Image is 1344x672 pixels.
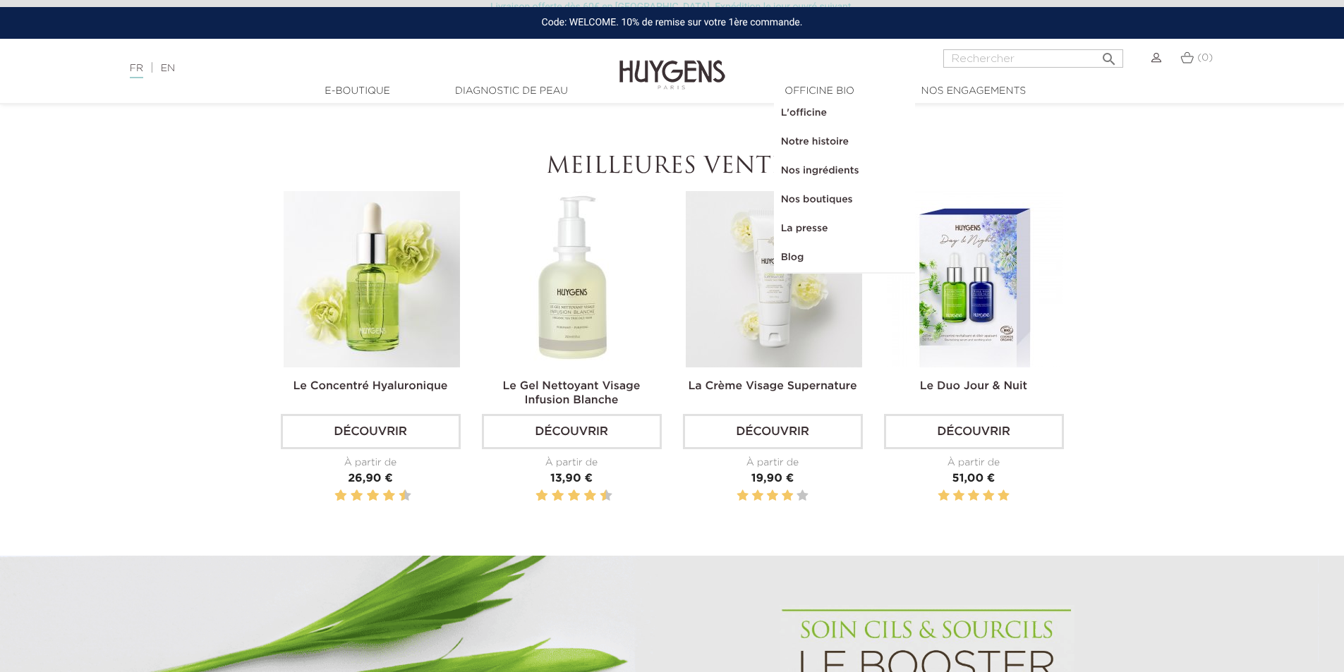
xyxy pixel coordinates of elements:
span: 51,00 € [952,473,995,484]
a: Notre histoire [774,128,915,157]
a: Découvrir [281,414,461,449]
label: 4 [782,487,793,505]
img: La Crème Visage Supernature [686,191,862,367]
label: 3 [549,487,551,505]
span: 26,90 € [348,473,393,484]
div: À partir de [683,456,863,470]
img: Huygens [619,37,725,92]
label: 4 [983,487,994,505]
span: 19,90 € [751,473,794,484]
label: 9 [396,487,399,505]
label: 10 [603,487,610,505]
label: 10 [401,487,408,505]
a: La Crème Visage Supernature [688,381,856,392]
label: 7 [581,487,583,505]
label: 6 [571,487,578,505]
label: 1 [737,487,749,505]
a: Découvrir [482,414,662,449]
a: Nos engagements [903,84,1044,99]
label: 5 [797,487,808,505]
label: 9 [598,487,600,505]
label: 6 [370,487,377,505]
a: FR [130,63,143,78]
label: 8 [385,487,392,505]
input: Rechercher [943,49,1123,68]
a: Officine Bio [749,84,890,99]
label: 1 [533,487,535,505]
img: Le Concentré Hyaluronique [284,191,460,367]
label: 1 [938,487,950,505]
a: Découvrir [884,414,1064,449]
span: 13,90 € [550,473,593,484]
a: La presse [774,214,915,243]
label: 5 [364,487,366,505]
a: Découvrir [683,414,863,449]
label: 2 [538,487,545,505]
div: | [123,60,550,77]
label: 8 [586,487,593,505]
label: 4 [353,487,361,505]
label: 3 [767,487,778,505]
label: 4 [555,487,562,505]
a: Blog [774,243,915,272]
label: 1 [332,487,334,505]
label: 3 [968,487,979,505]
h2: Meilleures ventes [281,154,1064,181]
label: 5 [998,487,1009,505]
a: Le Gel Nettoyant Visage Infusion Blanche [503,381,641,406]
label: 2 [337,487,344,505]
a: Le Concentré Hyaluronique [293,381,448,392]
a: E-Boutique [287,84,428,99]
a: Le Duo Jour & Nuit [920,381,1027,392]
div: À partir de [281,456,461,470]
img: Le Duo Jour & Nuit [887,191,1063,367]
div: À partir de [482,456,662,470]
label: 7 [380,487,382,505]
a: Nos ingrédients [774,157,915,185]
a: Diagnostic de peau [441,84,582,99]
a: EN [161,63,175,73]
label: 2 [953,487,964,505]
label: 3 [348,487,350,505]
a: L'officine [774,99,915,128]
label: 5 [565,487,567,505]
div: À partir de [884,456,1064,470]
i:  [1101,47,1118,63]
a: Nos boutiques [774,185,915,214]
img: Le Gel Nettoyant Visage Infusion Blanche 250ml [485,191,661,367]
button:  [1096,45,1122,64]
label: 2 [752,487,763,505]
span: (0) [1197,53,1213,63]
